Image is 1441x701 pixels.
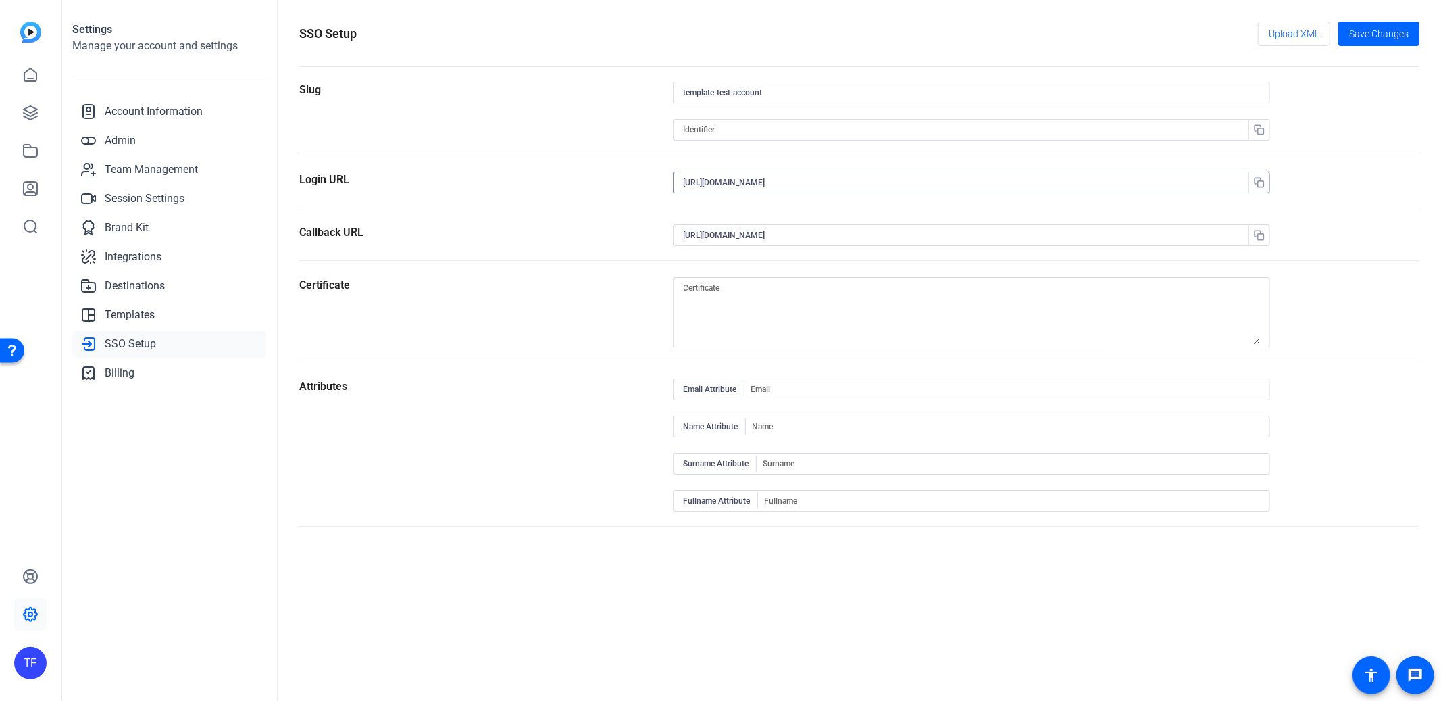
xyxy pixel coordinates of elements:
[299,279,350,291] label: Certificate
[105,103,203,120] span: Account Information
[105,162,198,178] span: Team Management
[72,243,266,270] a: Integrations
[105,336,156,352] span: SSO Setup
[1349,27,1409,41] span: Save Changes
[105,278,165,294] span: Destinations
[765,493,1259,509] input: Fullname
[72,127,266,154] a: Admin
[299,83,321,96] label: Slug
[105,132,136,149] span: Admin
[1338,22,1419,46] button: Save Changes
[684,493,758,509] span: Fullname Attribute
[751,381,1259,397] input: Email
[72,360,266,387] a: Billing
[72,301,266,329] a: Templates
[684,122,1246,138] input: Identifier
[1407,667,1423,683] mat-icon: message
[105,365,134,381] span: Billing
[299,24,357,43] h1: SSO Setup
[72,214,266,241] a: Brand Kit
[1269,21,1319,47] span: Upload XML
[72,156,266,183] a: Team Management
[14,647,47,679] div: TF
[105,220,149,236] span: Brand Kit
[72,38,266,54] h2: Manage your account and settings
[72,185,266,212] a: Session Settings
[1363,667,1380,683] mat-icon: accessibility
[753,418,1259,435] input: Name
[72,272,266,299] a: Destinations
[1258,22,1330,46] button: Upload XML
[20,22,41,43] img: blue-gradient.svg
[105,191,184,207] span: Session Settings
[105,307,155,323] span: Templates
[684,418,746,435] span: Name Attribute
[105,249,161,265] span: Integrations
[684,84,1259,101] input: Slug
[299,173,349,186] label: Login URL
[684,227,1246,243] input: Callback URL
[299,380,347,393] label: Attributes
[684,174,1246,191] input: Login URL
[72,331,266,358] a: SSO Setup
[72,22,266,38] h1: Settings
[72,98,266,125] a: Account Information
[684,456,757,472] span: Surname Attribute
[299,226,363,239] label: Callback URL
[763,456,1259,472] input: Surname
[684,381,744,397] span: Email Attribute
